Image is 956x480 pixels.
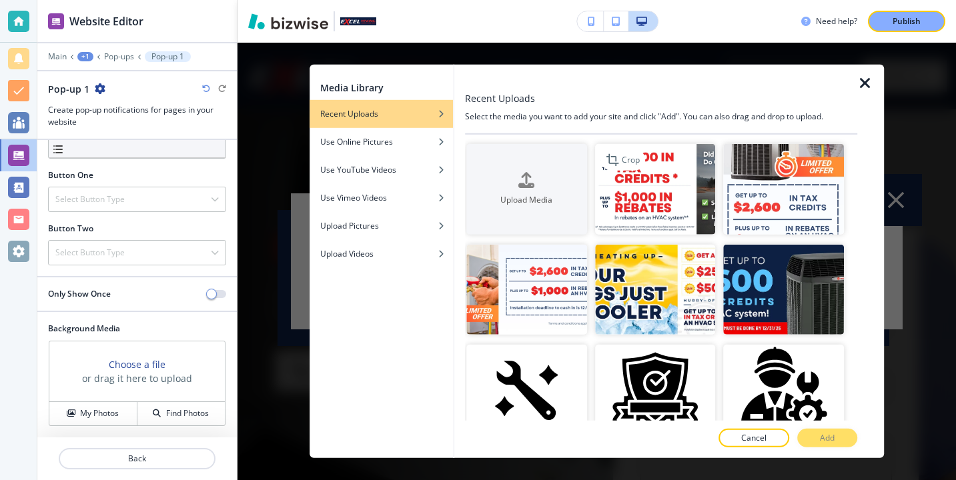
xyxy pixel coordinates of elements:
[48,104,226,128] h3: Create pop-up notifications for pages in your website
[77,52,93,61] div: +1
[466,194,587,206] h4: Upload Media
[466,144,587,235] button: Upload Media
[248,13,328,29] img: Bizwise Logo
[816,15,857,27] h3: Need help?
[48,13,64,29] img: editor icon
[55,247,125,259] h4: Select Button Type
[310,128,453,156] button: Use Online Pictures
[69,13,143,29] h2: Website Editor
[741,432,767,444] p: Cancel
[48,169,93,181] h2: Button One
[320,108,378,120] h4: Recent Uploads
[166,407,209,419] h4: Find Photos
[151,52,184,61] p: Pop-up 1
[310,240,453,268] button: Upload Videos
[320,220,379,232] h4: Upload Pictures
[719,429,789,447] button: Cancel
[48,323,226,335] h2: Background Media
[310,100,453,128] button: Recent Uploads
[340,17,376,25] img: Your Logo
[82,371,192,385] h3: or drag it here to upload
[109,357,165,371] h3: Choose a file
[310,184,453,212] button: Use Vimeo Videos
[465,111,857,123] h4: Select the media you want to add your site and click "Add". You can also drag and drop to upload.
[320,248,374,260] h4: Upload Videos
[622,154,640,166] p: Crop
[320,192,387,204] h4: Use Vimeo Videos
[48,288,111,300] h2: Only Show Once
[320,136,393,148] h4: Use Online Pictures
[55,193,125,205] h4: Select Button Type
[60,453,214,465] p: Back
[320,81,384,95] h2: Media Library
[48,223,93,235] h2: Button Two
[48,52,67,61] p: Main
[80,407,119,419] h4: My Photos
[104,52,134,61] p: Pop-ups
[310,212,453,240] button: Upload Pictures
[893,15,921,27] p: Publish
[310,156,453,184] button: Use YouTube Videos
[465,91,535,105] h3: Recent Uploads
[600,149,645,171] div: Crop
[320,164,396,176] h4: Use YouTube Videos
[48,82,89,96] h2: Pop-up 1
